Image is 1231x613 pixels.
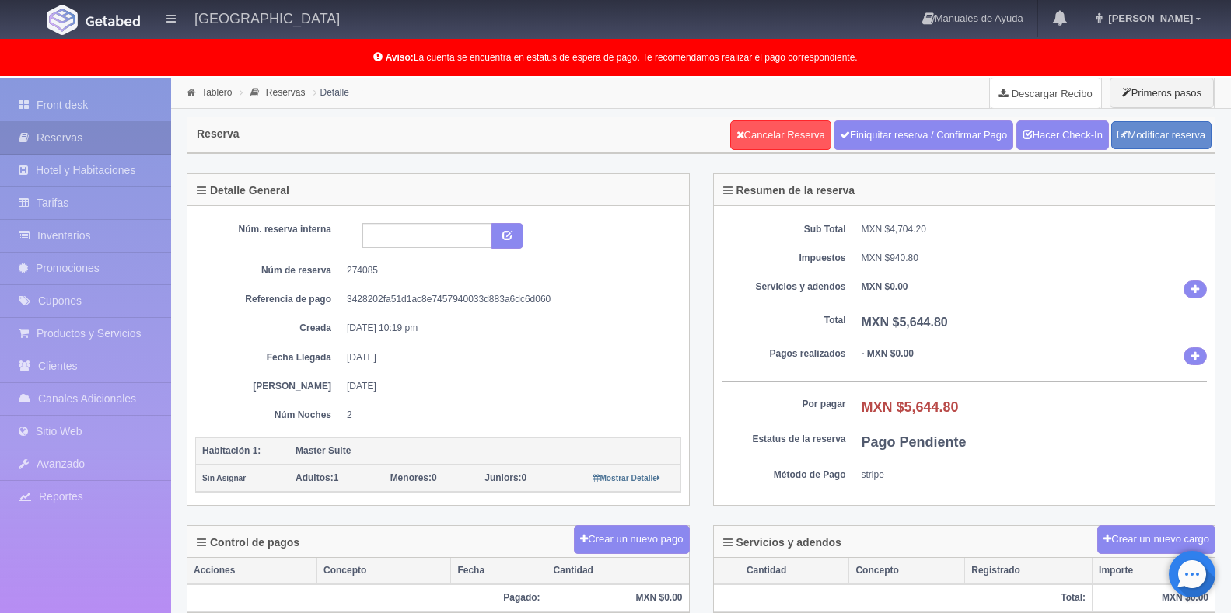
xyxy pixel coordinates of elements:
button: Primeros pasos [1110,78,1214,108]
dt: [PERSON_NAME] [207,380,331,393]
h4: Servicios y adendos [723,537,841,549]
th: Master Suite [289,437,681,465]
th: Acciones [187,558,316,584]
h4: Detalle General [197,185,289,197]
small: Sin Asignar [202,474,246,482]
strong: Menores: [390,472,432,483]
dt: Fecha Llegada [207,351,331,364]
a: Tablero [201,87,232,98]
a: Cancelar Reserva [730,120,831,150]
h4: Control de pagos [197,537,299,549]
b: - MXN $0.00 [862,348,914,359]
a: Mostrar Detalle [593,472,660,483]
dd: 2 [347,409,670,422]
th: Total: [714,584,1093,611]
dd: 274085 [347,264,670,277]
th: Concepto [849,558,965,584]
a: Hacer Check-In [1016,120,1109,150]
dt: Total [722,314,846,327]
th: Registrado [965,558,1093,584]
dd: stripe [862,468,1208,482]
img: Getabed [47,5,78,35]
th: Cantidad [740,558,849,584]
span: 0 [484,472,526,483]
dt: Creada [207,322,331,335]
dt: Método de Pago [722,468,846,482]
dd: [DATE] 10:19 pm [347,322,670,335]
th: Concepto [316,558,450,584]
th: Pagado: [187,584,547,611]
b: MXN $5,644.80 [862,399,959,415]
strong: Adultos: [296,472,334,483]
dt: Núm de reserva [207,264,331,277]
button: Crear un nuevo cargo [1097,525,1215,554]
h4: Resumen de la reserva [723,185,855,197]
dd: [DATE] [347,380,670,393]
a: Descargar Recibo [990,78,1101,109]
a: Modificar reserva [1111,121,1212,150]
dt: Pagos realizados [722,347,846,360]
img: Getabed [86,15,140,26]
th: Fecha [451,558,547,584]
dt: Estatus de la reserva [722,433,846,446]
th: Cantidad [547,558,688,584]
h4: Reserva [197,128,240,140]
h4: [GEOGRAPHIC_DATA] [194,8,340,27]
dd: MXN $4,704.20 [862,223,1208,236]
button: Crear un nuevo pago [574,525,689,554]
li: Detalle [309,85,353,99]
span: 1 [296,472,338,483]
span: 0 [390,472,437,483]
dt: Referencia de pago [207,293,331,306]
dt: Núm Noches [207,409,331,422]
dt: Servicios y adendos [722,280,846,294]
dt: Por pagar [722,398,846,411]
small: Mostrar Detalle [593,474,660,482]
a: Finiquitar reserva / Confirmar Pago [834,120,1013,150]
dd: [DATE] [347,351,670,364]
dt: Sub Total [722,223,846,236]
b: MXN $5,644.80 [862,315,948,329]
a: Reservas [266,87,306,98]
th: Importe [1093,558,1215,584]
dd: MXN $940.80 [862,252,1208,265]
b: MXN $0.00 [862,281,908,292]
b: Aviso: [386,52,414,63]
dt: Impuestos [722,252,846,265]
dt: Núm. reserva interna [207,223,331,236]
span: [PERSON_NAME] [1104,12,1193,24]
th: MXN $0.00 [547,584,688,611]
th: MXN $0.00 [1093,584,1215,611]
dd: 3428202fa51d1ac8e7457940033d883a6dc6d060 [347,293,670,306]
b: Pago Pendiente [862,434,967,450]
b: Habitación 1: [202,445,261,456]
strong: Juniors: [484,472,521,483]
